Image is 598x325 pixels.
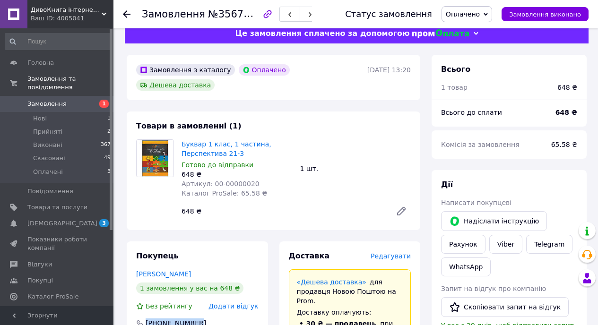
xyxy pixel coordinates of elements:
a: WhatsApp [441,257,491,276]
button: Замовлення виконано [502,7,589,21]
span: Всього [441,65,470,74]
span: 1 [99,100,109,108]
span: Покупці [27,276,53,285]
div: Оплачено [239,64,290,76]
a: «Дешева доставка» [297,278,366,286]
span: ДивоКнига інтернет-магазин спецпідручників [31,6,102,14]
a: Буквар 1 клас, 1 частина, Перспектива 21-3 [182,140,271,157]
span: Виконані [33,141,62,149]
input: Пошук [5,33,112,50]
div: Повернутися назад [123,9,130,19]
span: Всього до сплати [441,109,502,116]
span: 65.58 ₴ [551,141,577,148]
span: Редагувати [371,252,411,260]
span: Дії [441,180,453,189]
div: Ваш ID: 4005041 [31,14,113,23]
a: Редагувати [392,202,411,221]
div: 648 ₴ [557,83,577,92]
span: Скасовані [33,154,65,162]
a: Telegram [526,235,572,254]
span: Доставка [289,251,330,260]
span: Комісія за замовлення [441,141,520,148]
span: Відгуки [27,260,52,269]
span: Каталог ProSale: 65.58 ₴ [182,189,267,197]
span: 3 [99,219,109,227]
div: 648 ₴ [182,170,293,179]
span: Замовлення [142,9,205,20]
span: Запит на відгук про компанію [441,285,546,292]
span: Замовлення виконано [509,11,581,18]
img: Буквар 1 клас, 1 частина, Перспектива 21-3 [137,140,173,177]
button: Скопіювати запит на відгук [441,297,569,317]
span: 2 [107,128,111,136]
span: Додати відгук [208,302,258,310]
div: Замовлення з каталогу [136,64,235,76]
span: Без рейтингу [146,302,192,310]
div: Дешева доставка [136,79,215,91]
span: Каталог ProSale [27,292,78,301]
span: Готово до відправки [182,161,253,169]
span: [DEMOGRAPHIC_DATA] [27,219,97,228]
span: Оплачені [33,168,63,176]
div: 1 шт. [296,162,415,175]
span: 1 товар [441,84,468,91]
button: Рахунок [441,235,485,254]
span: Замовлення [27,100,67,108]
img: evopay logo [412,29,469,38]
span: №356701831 [208,8,275,20]
span: Написати покупцеві [441,199,511,206]
a: [PERSON_NAME] [136,270,191,278]
span: Показники роботи компанії [27,235,87,252]
span: 3 [107,168,111,176]
a: Viber [489,235,522,254]
div: для продавця Новою Поштою на Prom. [297,277,403,306]
button: Надіслати інструкцію [441,211,547,231]
span: Покупець [136,251,179,260]
span: Повідомлення [27,187,73,196]
span: 367 [101,141,111,149]
span: Замовлення та повідомлення [27,75,113,92]
span: 49 [104,154,111,162]
span: Прийняті [33,128,62,136]
span: Це замовлення сплачено за допомогою [235,29,409,38]
span: Оплачено [446,10,480,18]
span: Головна [27,59,54,67]
span: 1 [107,114,111,123]
div: Статус замовлення [345,9,432,19]
b: 648 ₴ [555,109,577,116]
span: Артикул: 00-00000020 [182,180,260,188]
time: [DATE] 13:20 [367,66,411,74]
span: Товари та послуги [27,203,87,212]
div: 1 замовлення у вас на 648 ₴ [136,282,243,294]
div: 648 ₴ [178,205,388,218]
span: Товари в замовленні (1) [136,121,242,130]
div: Доставку оплачують: [297,308,403,317]
span: Нові [33,114,47,123]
